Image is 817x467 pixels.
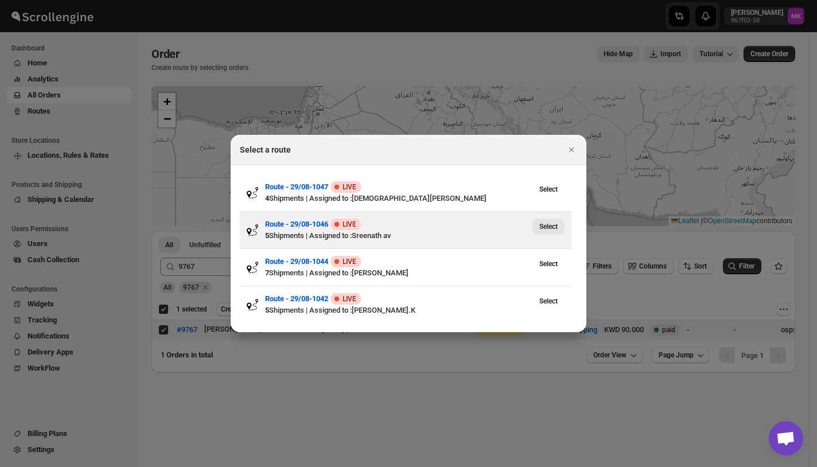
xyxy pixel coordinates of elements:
[265,268,269,277] b: 7
[265,267,532,279] div: Shipments | Assigned to : [PERSON_NAME]
[265,193,532,204] div: Shipments | Assigned to : [DEMOGRAPHIC_DATA][PERSON_NAME]
[343,182,356,192] span: LIVE
[343,220,356,229] span: LIVE
[265,256,328,267] button: Route - 29/08-1044
[539,222,558,231] span: Select
[532,256,565,272] button: View Route - 29/08-1044’s latest order
[343,294,356,303] span: LIVE
[539,185,558,194] span: Select
[265,305,532,316] div: Shipments | Assigned to : [PERSON_NAME].K
[563,142,579,158] button: Close
[532,293,565,309] button: View Route - 29/08-1042’s latest order
[240,144,291,155] h2: Select a route
[539,259,558,268] span: Select
[265,181,328,193] button: Route - 29/08-1047
[265,306,269,314] b: 5
[769,421,803,456] a: دردشة مفتوحة
[343,257,356,266] span: LIVE
[265,293,328,305] button: Route - 29/08-1042
[265,194,269,203] b: 4
[539,297,558,306] span: Select
[532,181,565,197] button: View Route - 29/08-1047’s latest order
[265,231,269,240] b: 5
[265,230,532,242] div: Shipments | Assigned to : Sreenath av
[532,219,565,235] button: View Route - 29/08-1046’s latest order
[265,219,328,230] button: Route - 29/08-1046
